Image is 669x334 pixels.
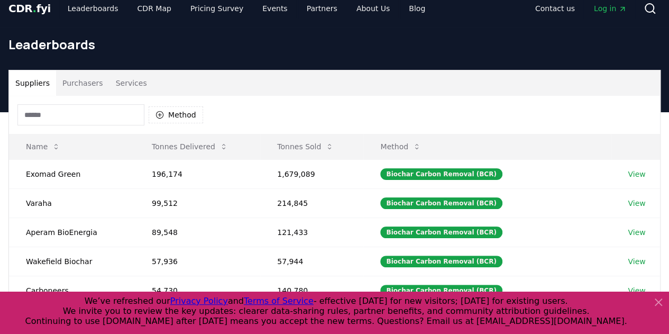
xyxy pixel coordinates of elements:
[33,2,36,15] span: .
[628,227,645,238] a: View
[380,168,502,180] div: Biochar Carbon Removal (BCR)
[380,256,502,267] div: Biochar Carbon Removal (BCR)
[149,106,203,123] button: Method
[9,70,56,96] button: Suppliers
[628,169,645,179] a: View
[8,2,51,15] span: CDR fyi
[269,136,342,157] button: Tonnes Sold
[260,218,363,247] td: 121,433
[380,197,502,209] div: Biochar Carbon Removal (BCR)
[380,227,502,238] div: Biochar Carbon Removal (BCR)
[135,247,260,276] td: 57,936
[260,188,363,218] td: 214,845
[260,247,363,276] td: 57,944
[17,136,69,157] button: Name
[143,136,236,157] button: Tonnes Delivered
[8,1,51,16] a: CDR.fyi
[594,3,627,14] span: Log in
[135,188,260,218] td: 99,512
[8,36,661,53] h1: Leaderboards
[9,188,135,218] td: Varaha
[135,218,260,247] td: 89,548
[628,285,645,296] a: View
[260,159,363,188] td: 1,679,089
[628,198,645,209] a: View
[260,276,363,305] td: 140,780
[135,159,260,188] td: 196,174
[9,218,135,247] td: Aperam BioEnergia
[56,70,109,96] button: Purchasers
[109,70,153,96] button: Services
[372,136,429,157] button: Method
[628,256,645,267] a: View
[9,159,135,188] td: Exomad Green
[380,285,502,296] div: Biochar Carbon Removal (BCR)
[9,247,135,276] td: Wakefield Biochar
[9,276,135,305] td: Carboneers
[135,276,260,305] td: 54,730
